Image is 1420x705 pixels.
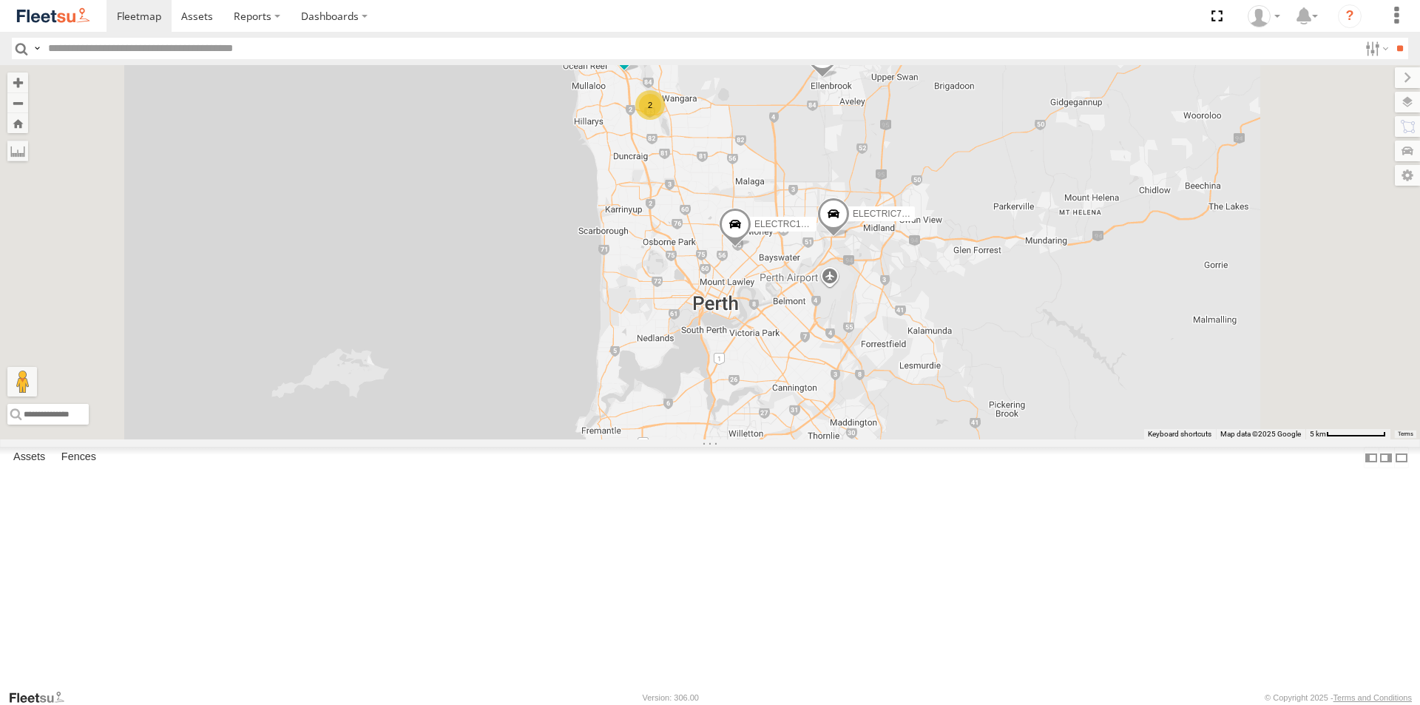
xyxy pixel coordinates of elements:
label: Dock Summary Table to the Left [1364,447,1379,468]
a: Visit our Website [8,690,76,705]
button: Drag Pegman onto the map to open Street View [7,367,37,397]
label: Search Query [31,38,43,59]
button: Map Scale: 5 km per 77 pixels [1305,429,1390,439]
label: Dock Summary Table to the Right [1379,447,1393,468]
img: fleetsu-logo-horizontal.svg [15,6,92,26]
div: 2 [635,90,665,120]
a: Terms and Conditions [1333,693,1412,702]
span: Map data ©2025 Google [1220,430,1301,438]
button: Zoom out [7,92,28,113]
div: Wayne Betts [1242,5,1285,27]
label: Fences [54,448,104,468]
span: ELECTRC14 - Spare [754,219,837,229]
div: Version: 306.00 [643,693,699,702]
label: Map Settings [1395,165,1420,186]
label: Assets [6,448,53,468]
div: © Copyright 2025 - [1265,693,1412,702]
label: Measure [7,141,28,161]
a: Terms [1398,431,1413,436]
button: Zoom in [7,72,28,92]
span: ELECTRIC7 - [PERSON_NAME] [853,209,982,219]
button: Zoom Home [7,113,28,133]
span: 5 km [1310,430,1326,438]
label: Search Filter Options [1359,38,1391,59]
label: Hide Summary Table [1394,447,1409,468]
button: Keyboard shortcuts [1148,429,1211,439]
i: ? [1338,4,1362,28]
